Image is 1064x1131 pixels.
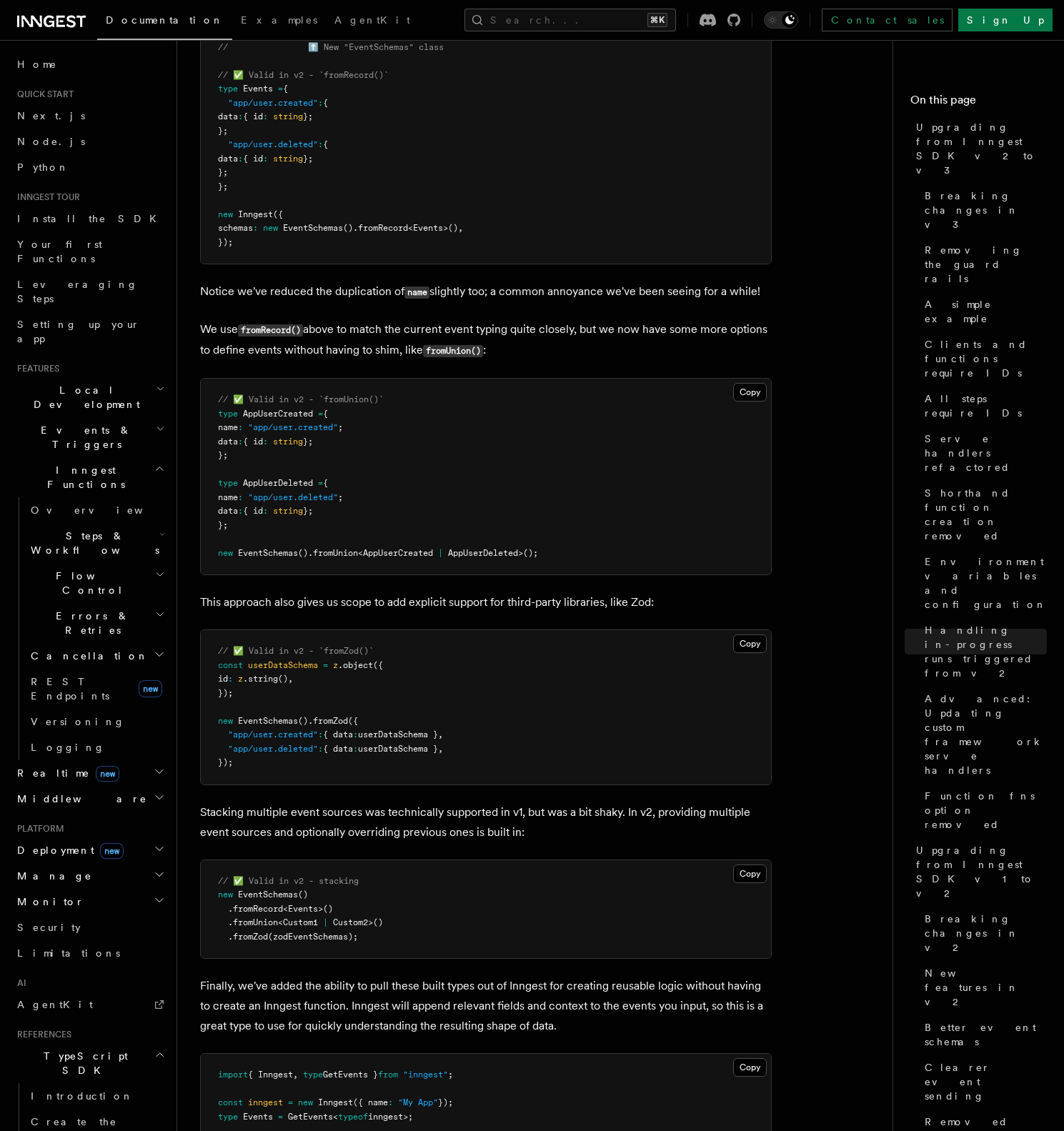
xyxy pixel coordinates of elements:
[438,1097,453,1107] span: });
[323,139,328,149] span: {
[353,1097,388,1107] span: ({ name
[358,548,363,558] span: <
[218,520,228,530] span: };
[11,271,168,312] a: Leveraging Steps
[958,9,1053,31] a: Sign Up
[733,1058,767,1077] button: Copy
[248,1097,283,1107] span: inngest
[17,947,120,959] span: Limitations
[11,940,168,966] a: Limitations
[11,457,168,497] button: Inngest Functions
[243,111,263,121] span: { id
[919,960,1047,1015] a: New features in v2
[248,422,338,432] span: "app/user.created"
[925,243,1047,286] span: Removing the guard rails
[464,9,676,31] button: Search...⌘K
[398,1097,438,1107] span: "My App"
[11,463,154,492] span: Inngest Functions
[31,504,178,516] span: Overview
[218,223,253,233] span: schemas
[283,917,318,927] span: Custom1
[248,660,318,670] span: userDataSchema
[919,906,1047,960] a: Breaking changes in v2
[298,716,308,726] span: ()
[273,437,303,447] span: string
[443,223,458,233] span: >()
[318,409,323,419] span: =
[228,932,268,942] span: .fromZod
[238,716,298,726] span: EventSchemas
[333,1112,338,1122] span: <
[11,895,84,909] span: Monitor
[438,744,443,754] span: ,
[925,297,1047,326] span: A simple example
[448,1070,453,1080] span: ;
[353,223,408,233] span: .fromRecord
[96,766,119,782] span: new
[919,183,1047,237] a: Breaking changes in v3
[368,1112,413,1122] span: inngest>;
[218,688,233,698] span: });
[248,492,338,502] span: "app/user.deleted"
[283,223,343,233] span: EventSchemas
[404,287,429,299] code: name
[243,409,313,419] span: AppUserCreated
[218,450,228,460] span: };
[283,904,288,914] span: <
[822,9,953,31] a: Contact sales
[278,84,283,94] span: =
[200,592,772,612] p: This approach also gives us scope to add explicit support for third-party libraries, like Zod:
[278,674,288,684] span: ()
[218,646,374,656] span: // ✅ Valid in v2 - `fromZod()`
[438,729,443,739] span: ,
[298,890,308,900] span: ()
[925,1020,1047,1049] span: Better event schemas
[218,409,238,419] span: type
[263,154,268,164] span: :
[925,432,1047,474] span: Serve handlers refactored
[243,154,263,164] span: { id
[100,843,124,859] span: new
[288,904,318,914] span: Events
[31,676,109,702] span: REST Endpoints
[228,729,318,739] span: "app/user.created"
[278,917,283,927] span: <
[25,669,168,709] a: REST Endpointsnew
[218,237,233,247] span: });
[17,213,165,224] span: Install the SDK
[243,84,273,94] span: Events
[919,1055,1047,1109] a: Clearer event sending
[318,729,323,739] span: :
[273,154,303,164] span: string
[733,865,767,883] button: Copy
[17,279,138,304] span: Leveraging Steps
[243,478,313,488] span: AppUserDeleted
[323,409,328,419] span: {
[238,324,303,337] code: fromRecord()
[910,91,1047,114] h4: On this page
[11,377,168,417] button: Local Development
[218,492,238,502] span: name
[925,912,1047,955] span: Breaking changes in v2
[273,506,303,516] span: string
[323,729,353,739] span: { data
[273,111,303,121] span: string
[358,744,438,754] span: userDataSchema }
[919,332,1047,386] a: Clients and functions require IDs
[218,42,444,52] span: // ⬆️ New "EventSchemas" class
[11,915,168,940] a: Security
[308,548,358,558] span: .fromUnion
[925,789,1047,832] span: Function fns option removed
[238,154,243,164] span: :
[11,231,168,271] a: Your first Functions
[106,14,224,26] span: Documentation
[919,292,1047,332] a: A simple example
[25,529,159,557] span: Steps & Workflows
[218,209,233,219] span: new
[17,57,57,71] span: Home
[17,136,85,147] span: Node.js
[323,660,328,670] span: =
[11,206,168,231] a: Install the SDK
[218,437,238,447] span: data
[925,966,1047,1009] span: New features in v2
